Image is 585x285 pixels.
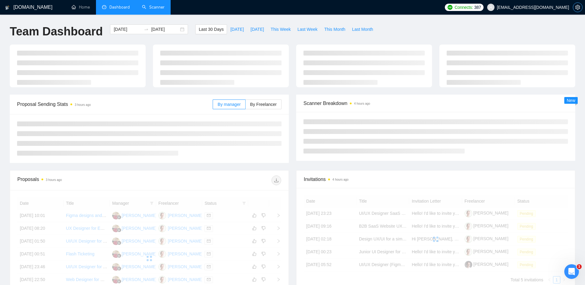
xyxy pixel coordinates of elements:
button: Last Week [294,24,321,34]
span: Last Week [297,26,317,33]
button: [DATE] [227,24,247,34]
span: setting [573,5,582,10]
span: swap-right [144,27,149,32]
a: searchScanner [142,5,165,10]
span: user [489,5,493,9]
button: This Month [321,24,349,34]
time: 4 hours ago [354,102,370,105]
span: Scanner Breakdown [303,99,568,107]
span: to [144,27,149,32]
time: 3 hours ago [46,178,62,182]
time: 4 hours ago [332,178,349,181]
time: 3 hours ago [75,103,91,106]
div: Proposals [17,175,149,185]
span: Invitations [304,175,568,183]
span: By manager [218,102,240,107]
span: Last 30 Days [199,26,224,33]
span: dashboard [102,5,106,9]
a: setting [573,5,583,10]
img: upwork-logo.png [448,5,452,10]
button: Last 30 Days [195,24,227,34]
input: Start date [114,26,141,33]
input: End date [151,26,179,33]
button: Last Month [349,24,376,34]
span: This Month [324,26,345,33]
span: 1 [577,264,582,269]
img: logo [5,3,9,13]
span: Proposal Sending Stats [17,100,213,108]
span: Last Month [352,26,373,33]
span: Dashboard [109,5,130,10]
iframe: Intercom live chat [564,264,579,279]
a: homeHome [72,5,90,10]
span: Connects: [455,4,473,11]
span: This Week [271,26,291,33]
span: [DATE] [250,26,264,33]
span: By Freelancer [250,102,277,107]
button: setting [573,2,583,12]
span: 387 [474,4,481,11]
button: [DATE] [247,24,267,34]
span: [DATE] [230,26,244,33]
span: New [567,98,575,103]
h1: Team Dashboard [10,24,103,39]
button: This Week [267,24,294,34]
